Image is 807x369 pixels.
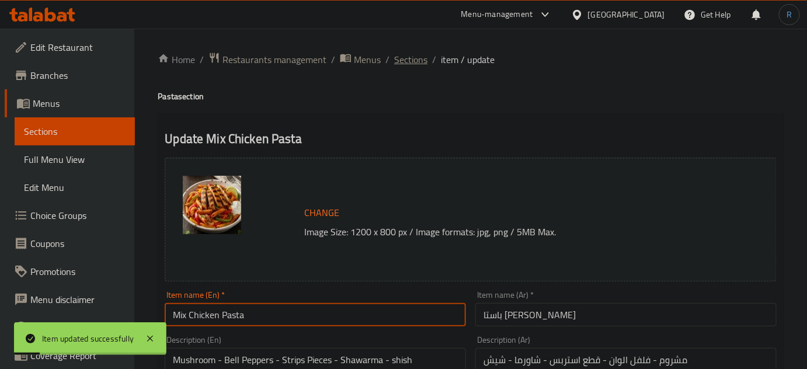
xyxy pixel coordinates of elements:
a: Menu disclaimer [5,286,135,314]
a: Home [158,53,195,67]
h2: Update Mix Chicken Pasta [165,130,777,148]
a: Promotions [5,257,135,286]
a: Menus [5,89,135,117]
a: Branches [5,61,135,89]
a: Edit Menu [15,173,135,201]
li: / [432,53,436,67]
div: [GEOGRAPHIC_DATA] [588,8,665,21]
span: Coupons [30,236,126,250]
li: / [200,53,204,67]
span: Coverage Report [30,349,126,363]
input: Enter name En [165,303,466,326]
img: %D8%A8%D8%A7%D8%B3%D8%AA%D8%A7_%D9%85%D9%8A%D9%83%D8%B3_%D8%AA%D8%B4%D9%8A%D9%83%D9%8663893453357... [183,176,241,234]
span: Menu disclaimer [30,293,126,307]
a: Menus [340,52,381,67]
nav: breadcrumb [158,52,784,67]
h4: Pasta section [158,90,784,102]
span: Sections [24,124,126,138]
span: Branches [30,68,126,82]
span: Menus [354,53,381,67]
span: Edit Restaurant [30,40,126,54]
span: Full Menu View [24,152,126,166]
input: Enter name Ar [475,303,777,326]
span: Promotions [30,264,126,279]
span: Upsell [30,321,126,335]
a: Upsell [5,314,135,342]
a: Restaurants management [208,52,326,67]
div: Item updated successfully [42,332,134,345]
a: Choice Groups [5,201,135,229]
div: Menu-management [461,8,533,22]
a: Sections [394,53,427,67]
span: R [787,8,792,21]
a: Full Menu View [15,145,135,173]
li: / [331,53,335,67]
li: / [385,53,389,67]
span: Change [304,204,339,221]
span: Menus [33,96,126,110]
span: Restaurants management [222,53,326,67]
a: Sections [15,117,135,145]
a: Coupons [5,229,135,257]
span: Edit Menu [24,180,126,194]
span: Choice Groups [30,208,126,222]
button: Change [300,201,344,225]
span: item / update [441,53,495,67]
a: Edit Restaurant [5,33,135,61]
p: Image Size: 1200 x 800 px / Image formats: jpg, png / 5MB Max. [300,225,731,239]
